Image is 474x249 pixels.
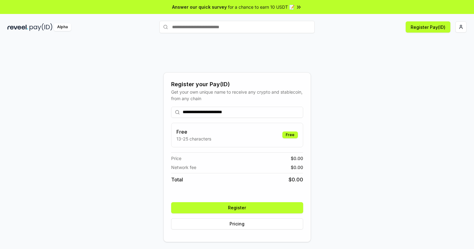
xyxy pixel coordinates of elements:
[171,89,303,102] div: Get your own unique name to receive any crypto and stablecoin, from any chain
[171,218,303,229] button: Pricing
[291,155,303,162] span: $ 0.00
[406,21,450,33] button: Register Pay(ID)
[176,136,211,142] p: 13-25 characters
[228,4,294,10] span: for a chance to earn 10 USDT 📝
[291,164,303,171] span: $ 0.00
[171,80,303,89] div: Register your Pay(ID)
[54,23,71,31] div: Alpha
[289,176,303,183] span: $ 0.00
[171,176,183,183] span: Total
[171,164,196,171] span: Network fee
[176,128,211,136] h3: Free
[30,23,52,31] img: pay_id
[172,4,227,10] span: Answer our quick survey
[171,155,181,162] span: Price
[7,23,28,31] img: reveel_dark
[282,131,298,138] div: Free
[171,202,303,213] button: Register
